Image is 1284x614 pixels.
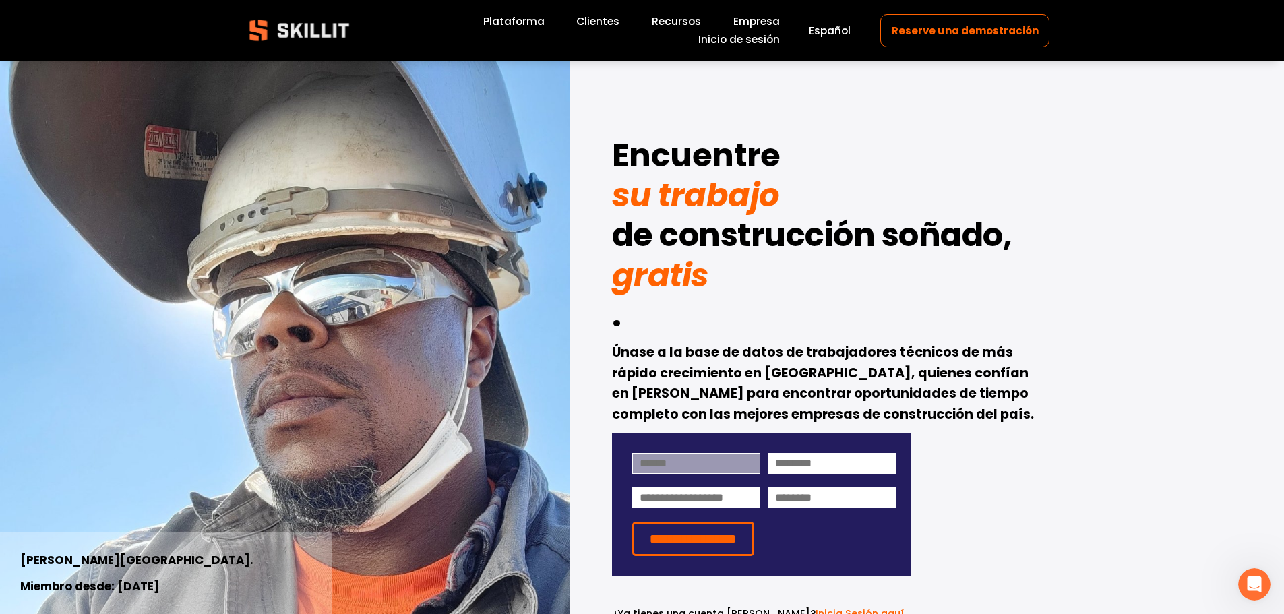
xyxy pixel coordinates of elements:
em: su trabajo [612,173,780,218]
strong: Miembro desde: [DATE] [20,578,160,594]
em: gratis [612,253,709,298]
a: Plataforma [483,13,545,31]
a: Empresa [733,13,780,31]
a: folder dropdown [652,13,701,31]
span: Español [809,23,851,38]
a: Reserve una demostración [880,14,1049,47]
strong: Únase a la base de datos de trabajadores técnicos de más rápido crecimiento en [GEOGRAPHIC_DATA],... [612,343,1034,423]
strong: [PERSON_NAME][GEOGRAPHIC_DATA]. [20,552,253,568]
strong: de construcción soñado, [612,212,1012,257]
strong: Encuentre [612,133,781,178]
iframe: Intercom live chat [1238,568,1271,601]
a: Inicio de sesión [698,30,780,49]
img: Skillit [238,10,361,51]
a: Clientes [576,13,619,31]
span: Recursos [652,13,701,29]
strong: . [612,293,621,338]
div: language picker [809,22,851,40]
